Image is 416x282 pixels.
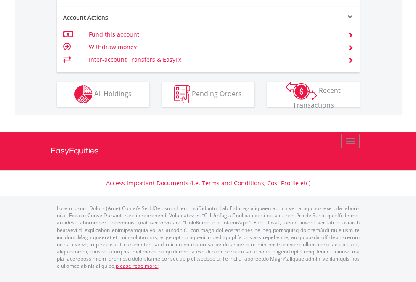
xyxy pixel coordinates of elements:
[174,85,190,103] img: pending_instructions-wht.png
[57,13,208,22] div: Account Actions
[162,82,254,107] button: Pending Orders
[57,205,360,269] p: Lorem Ipsum Dolors (Ame) Con a/e SeddOeiusmod tem InciDiduntut Lab Etd mag aliquaen admin veniamq...
[89,28,337,41] td: Fund this account
[106,179,310,187] a: Access Important Documents (i.e. Terms and Conditions, Cost Profile etc)
[192,89,242,98] span: Pending Orders
[116,262,159,269] a: please read more:
[57,82,149,107] button: All Holdings
[267,82,360,107] button: Recent Transactions
[94,89,132,98] span: All Holdings
[50,132,366,170] a: EasyEquities
[89,41,337,53] td: Withdraw money
[89,53,337,66] td: Inter-account Transfers & EasyFx
[286,82,317,100] img: transactions-zar-wht.png
[74,85,93,103] img: holdings-wht.png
